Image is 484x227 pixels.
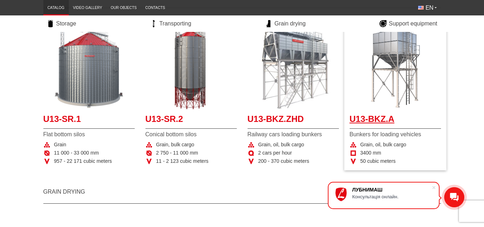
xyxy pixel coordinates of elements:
[376,20,441,28] a: Support equipment
[274,20,306,28] span: Grain drying
[258,150,292,157] span: 2 cars per hour
[156,158,209,165] span: 11 - 2 123 cubic meters
[56,20,76,28] span: Storage
[43,20,80,28] a: Storage
[147,20,195,28] a: Transporting
[248,18,339,109] a: More details U13-BKZ.ZhD
[145,131,237,138] span: Conical bottom silos
[352,194,432,199] div: Консультація онлайн.
[43,18,135,109] a: More details U13-SR.1
[350,18,441,109] a: More details U13-BKZ.A
[389,20,437,28] span: Support equipment
[43,189,85,195] a: Grain drying
[248,131,339,138] span: Railway cars loading bunkers
[350,113,441,129] a: U13-BKZ.A
[248,113,339,129] a: U13-BKZ.ZhD
[69,2,106,14] a: Video gallery
[159,20,191,28] span: Transporting
[106,2,141,14] a: Our objects
[54,158,112,165] span: 957 - 22 171 cubic meters
[426,4,433,12] span: EN
[360,141,406,148] span: Grain, oil, bulk cargo
[54,150,99,157] span: 11 000 - 33 000 mm
[43,2,69,14] a: Catalog
[141,2,169,14] a: Contacts
[156,150,198,157] span: 2 750 - 11 000 mm
[352,187,432,193] div: ЛУБНИМАШ
[258,158,309,165] span: 200 - 370 cubic meters
[262,20,309,28] a: Grain drying
[43,131,135,138] span: Flat bottom silos
[360,158,396,165] span: 50 cubic meters
[156,141,195,148] span: Grain, bulk cargo
[43,113,135,129] a: U13-SR.1
[418,6,424,10] img: English
[350,131,441,138] span: Bunkers for loading vehicles
[258,141,304,148] span: Grain, oil, bulk cargo
[54,141,66,148] span: Grain
[414,2,441,14] button: EN
[145,113,237,129] a: U13-SR.2
[360,150,381,157] span: 3400 mm
[145,18,237,109] a: More details U13-SR.2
